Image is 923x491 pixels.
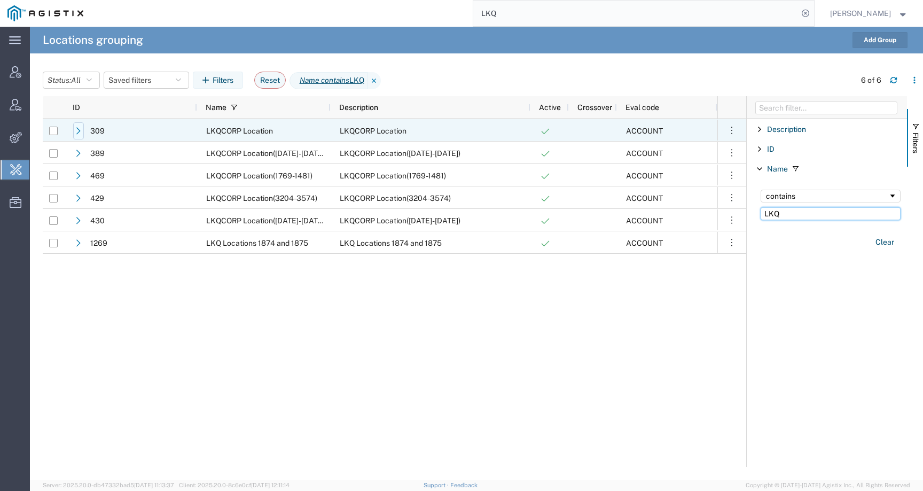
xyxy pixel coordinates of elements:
span: Name [767,165,788,173]
span: Name contains LKQ [290,72,368,89]
span: 309 [90,120,105,142]
button: Status:All [43,72,100,89]
span: Name [206,103,226,112]
input: Filter Value [761,207,901,220]
span: Kate Petrenko [830,7,891,19]
span: ACCOUNT [626,194,663,202]
span: [DATE] 12:11:14 [251,482,290,488]
div: Filter List 3 Filters [747,119,907,467]
span: LKQCORP Location(1769-1481) [206,172,312,180]
span: LKQ Locations 1874 and 1875 [340,239,442,247]
span: Eval code [625,103,659,112]
span: 429 [90,187,104,209]
span: LKQCORP Location(3204-3574) [206,194,317,202]
span: LKQCORP Location [206,127,273,135]
span: Copyright © [DATE]-[DATE] Agistix Inc., All Rights Reserved [746,481,910,490]
div: contains [766,192,888,200]
input: Search for shipment number, reference number [473,1,798,26]
i: Name contains [300,75,349,86]
span: ID [767,145,775,153]
span: ACCOUNT [626,216,663,225]
span: ACCOUNT [626,149,663,158]
span: ACCOUNT [626,172,663,180]
span: Crossover [577,103,612,112]
span: 1269 [90,232,107,254]
span: LKQCORP Location(1902-1903) [340,149,460,158]
span: 389 [90,142,105,165]
button: Filters [193,72,243,89]
a: Support [424,482,450,488]
button: Reset [254,72,286,89]
span: Filters [911,133,920,153]
span: ID [73,103,80,112]
span: ACCOUNT [626,127,663,135]
input: Filter Columns Input [755,102,897,114]
span: LKQCORP Location [340,127,406,135]
span: All [71,76,81,84]
span: 430 [90,209,105,232]
div: Filtering operator [761,190,901,202]
span: Description [339,103,378,112]
span: Description [767,125,806,134]
span: [DATE] 11:13:37 [134,482,174,488]
div: 6 of 6 [861,75,881,86]
a: Feedback [450,482,478,488]
span: 469 [90,165,105,187]
span: Server: 2025.20.0-db47332bad5 [43,482,174,488]
img: logo [7,5,83,21]
button: Add Group [852,32,908,48]
h4: Locations grouping [43,27,143,53]
span: LKQCORP Location(1633-1769) [340,216,460,225]
span: LKQCORP Location(1769-1481) [340,172,446,180]
span: LKQCORP Location(1633-1769) [206,216,327,225]
button: [PERSON_NAME] [830,7,909,20]
button: Clear [869,233,901,251]
span: ACCOUNT [626,239,663,247]
span: LKQ Locations 1874 and 1875 [206,239,308,247]
span: Active [539,103,561,112]
span: LKQCORP Location(3204-3574) [340,194,451,202]
span: Client: 2025.20.0-8c6e0cf [179,482,290,488]
button: Saved filters [104,72,189,89]
span: LKQCORP Location(1902-1903) [206,149,327,158]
